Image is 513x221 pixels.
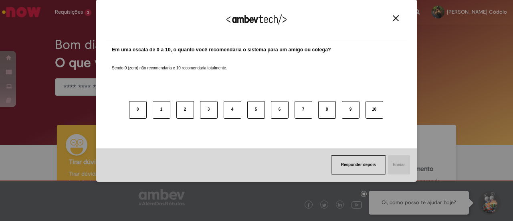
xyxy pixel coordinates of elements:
button: 3 [200,101,218,119]
button: Responder depois [331,155,386,174]
img: Close [393,15,399,21]
label: Sendo 0 (zero) não recomendaria e 10 recomendaria totalmente. [112,56,227,71]
button: 0 [129,101,147,119]
label: Em uma escala de 0 a 10, o quanto você recomendaria o sistema para um amigo ou colega? [112,46,331,54]
button: 1 [153,101,170,119]
button: 5 [247,101,265,119]
button: 4 [224,101,241,119]
button: 7 [295,101,312,119]
button: 8 [318,101,336,119]
button: Close [390,15,401,22]
button: 6 [271,101,289,119]
button: 2 [176,101,194,119]
button: 9 [342,101,360,119]
img: Logo Ambevtech [226,14,287,24]
button: 10 [366,101,383,119]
